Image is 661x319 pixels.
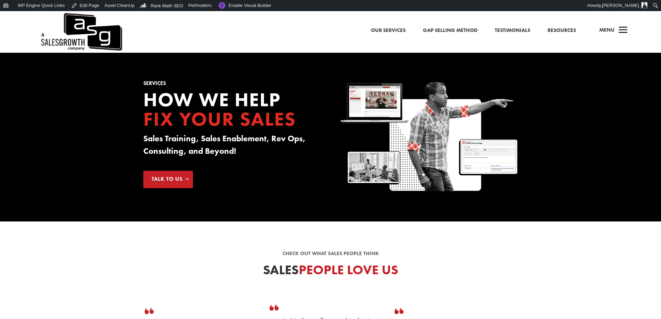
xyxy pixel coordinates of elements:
a: Talk to Us [143,171,193,188]
h1: Services [143,81,320,90]
span: Rank Math SEO [151,3,183,8]
p: Check out what sales people think [143,250,518,258]
h2: How we Help [143,90,320,132]
h2: Sales [143,263,518,280]
h3: Sales Training, Sales Enablement, Rev Ops, Consulting, and Beyond! [143,132,320,161]
span: People Love Us [299,261,398,278]
img: Sales Growth Keenan [341,81,518,193]
span: Fix your Sales [143,107,296,132]
span: [PERSON_NAME] [602,3,639,8]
